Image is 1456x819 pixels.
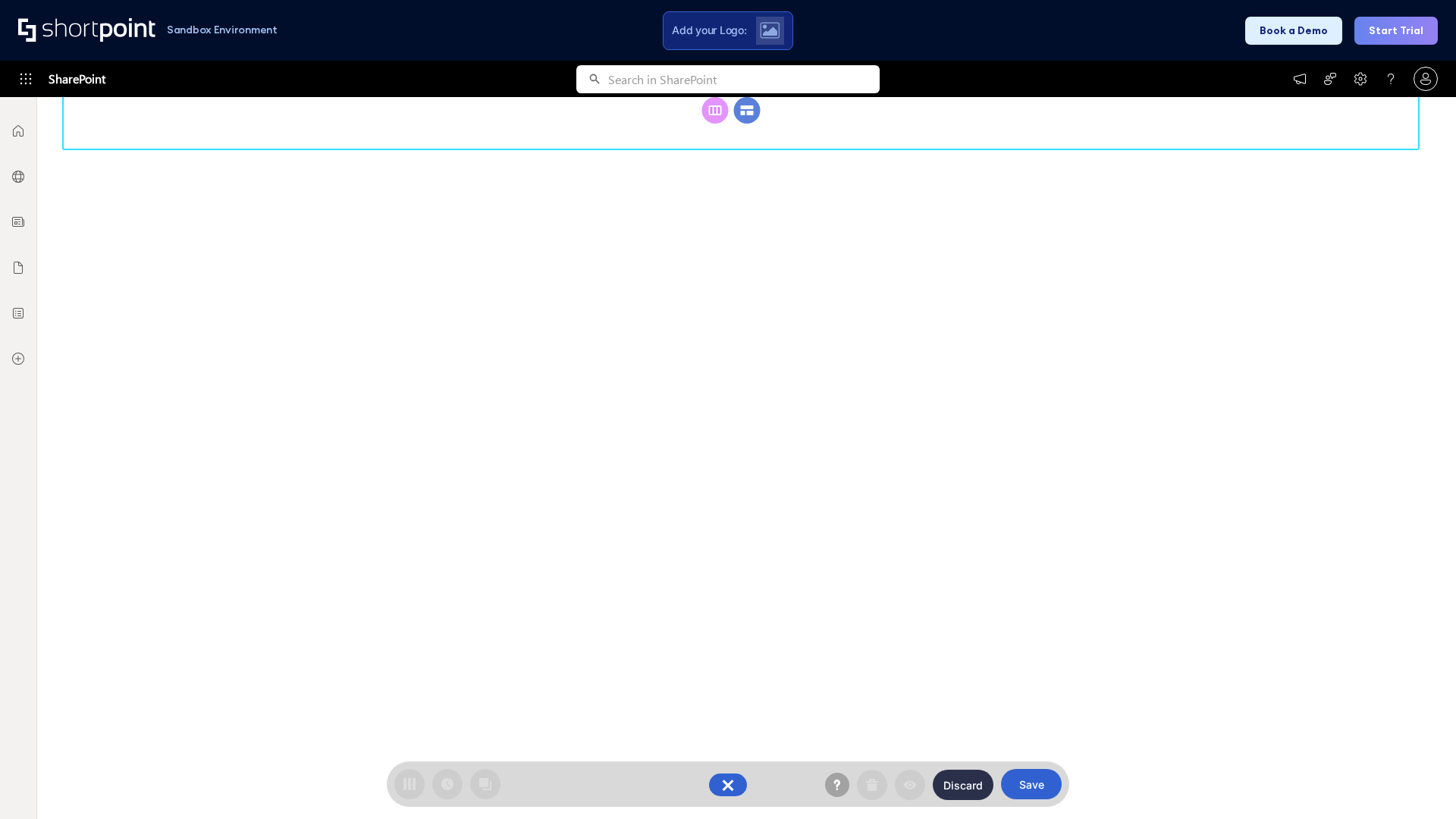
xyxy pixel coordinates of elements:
span: SharePoint [49,61,105,97]
button: Start Trial [1354,17,1438,45]
iframe: Chat Widget [1380,746,1456,819]
button: Book a Demo [1245,17,1342,45]
img: Upload logo [760,22,780,39]
h1: Sandbox Environment [167,26,278,34]
span: Add your Logo: [672,24,746,37]
input: Search in SharePoint [608,65,880,93]
button: Discard [933,770,993,800]
button: Save [1001,769,1062,799]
